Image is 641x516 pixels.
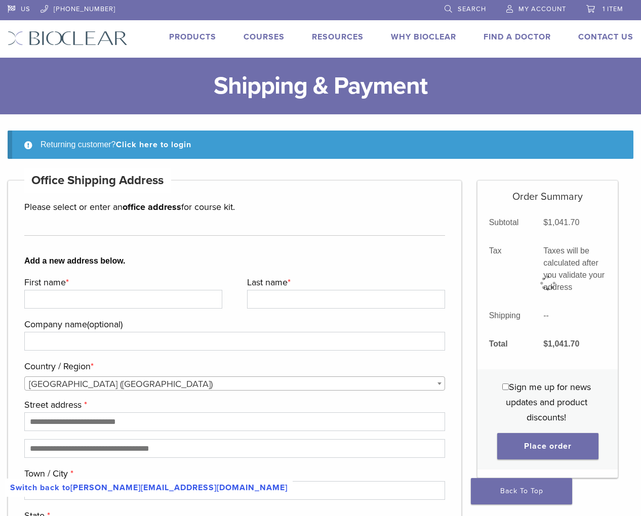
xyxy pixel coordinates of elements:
[5,479,293,497] a: Switch back to[PERSON_NAME][EMAIL_ADDRESS][DOMAIN_NAME]
[518,5,566,13] span: My Account
[116,140,191,150] a: Click here to login
[247,275,443,290] label: Last name
[312,32,364,42] a: Resources
[24,397,443,412] label: Street address
[502,383,509,390] input: Sign me up for news updates and product discounts!
[169,32,216,42] a: Products
[24,168,171,193] h4: Office Shipping Address
[8,31,128,46] img: Bioclear
[484,32,551,42] a: Find A Doctor
[603,5,623,13] span: 1 item
[244,32,285,42] a: Courses
[24,199,445,214] p: Please select or enter an for course kit.
[506,381,591,423] span: Sign me up for news updates and product discounts!
[8,131,633,159] div: Returning customer?
[24,317,443,332] label: Company name
[123,201,181,212] strong: office address
[24,466,443,481] label: Town / City
[497,433,598,459] button: Place order
[24,376,445,391] span: Country / Region
[391,32,456,42] a: Why Bioclear
[471,478,572,504] a: Back To Top
[578,32,633,42] a: Contact Us
[24,255,445,267] b: Add a new address below.
[458,5,486,13] span: Search
[477,181,618,203] h5: Order Summary
[25,377,445,391] span: United States (US)
[24,359,443,374] label: Country / Region
[87,319,123,330] span: (optional)
[24,275,220,290] label: First name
